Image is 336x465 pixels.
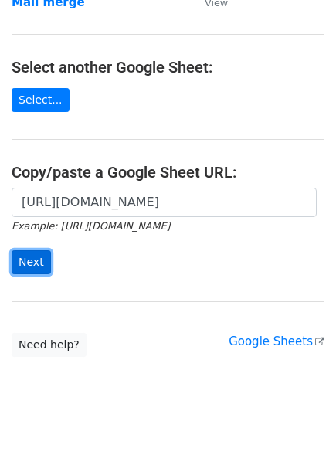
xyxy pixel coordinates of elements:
input: Paste your Google Sheet URL here [12,188,317,217]
h4: Select another Google Sheet: [12,58,324,76]
input: Next [12,250,51,274]
small: Example: [URL][DOMAIN_NAME] [12,220,170,232]
h4: Copy/paste a Google Sheet URL: [12,163,324,182]
a: Google Sheets [229,334,324,348]
iframe: Chat Widget [259,391,336,465]
a: Select... [12,88,70,112]
a: Need help? [12,333,87,357]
